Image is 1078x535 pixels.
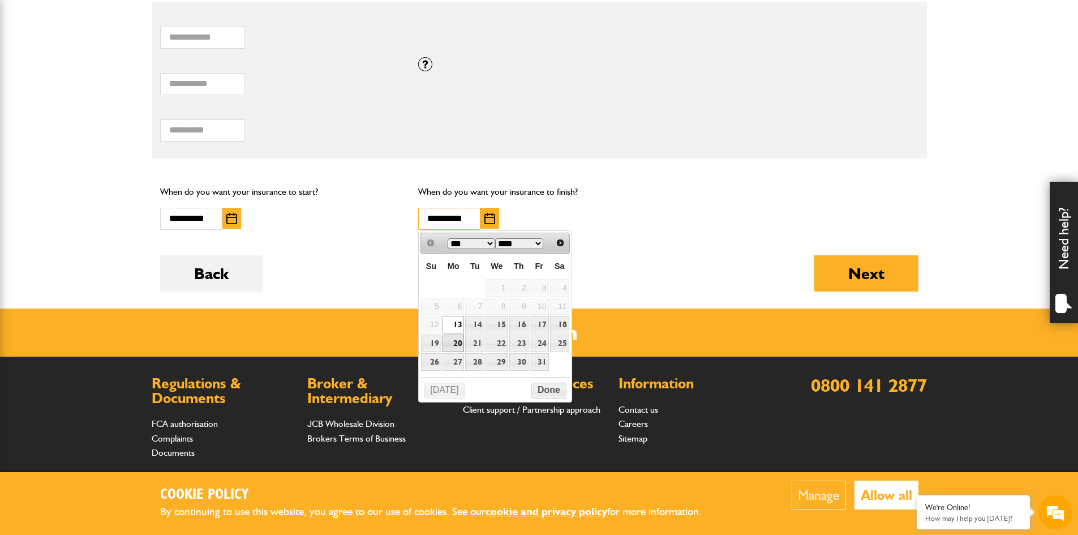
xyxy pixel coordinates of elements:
div: Minimize live chat window [186,6,213,33]
a: Brokers Terms of Business [307,433,406,444]
p: By continuing to use this website, you agree to our use of cookies. See our for more information. [160,503,720,521]
h2: Information [619,376,763,391]
a: 26 [421,353,441,371]
a: 15 [486,316,508,333]
div: Chat with us now [59,63,190,78]
a: 14 [465,316,484,333]
button: Done [531,383,566,399]
input: Enter your email address [15,138,207,163]
a: 27 [443,353,465,371]
a: cookie and privacy policy [486,505,607,518]
button: Allow all [854,481,918,510]
a: Contact us [619,404,658,415]
h2: Broker & Intermediary [307,376,452,405]
a: 31 [530,353,549,371]
a: Careers [619,418,648,429]
a: FCA authorisation [152,418,218,429]
a: Documents [152,447,195,458]
a: 16 [509,316,529,333]
button: Back [160,255,263,292]
input: Enter your phone number [15,172,207,196]
p: When do you want your insurance to finish? [418,185,660,199]
span: Thursday [514,262,524,271]
span: Friday [535,262,543,271]
p: When do you want your insurance to start? [160,185,402,199]
span: Wednesday [491,262,503,271]
span: Sunday [426,262,436,271]
div: Need help? [1050,182,1078,323]
a: 20 [443,335,465,352]
span: Saturday [555,262,565,271]
a: 25 [550,335,569,352]
h2: Cookie Policy [160,486,720,504]
a: 23 [509,335,529,352]
div: We're Online! [925,503,1021,512]
a: 13 [443,316,465,333]
img: Choose date [226,213,237,224]
a: Sitemap [619,433,647,444]
h2: Regulations & Documents [152,376,296,405]
span: Next [556,238,565,247]
a: 21 [465,335,484,352]
a: 30 [509,353,529,371]
a: JCB Wholesale Division [307,418,394,429]
img: d_20077148190_company_1631870298795_20077148190 [19,63,48,79]
img: Choose date [484,213,495,224]
button: Manage [792,481,846,510]
em: Start Chat [154,349,205,364]
a: Next [552,234,568,251]
span: Monday [448,262,459,271]
a: 22 [486,335,508,352]
a: 0800 141 2877 [811,374,927,396]
button: Next [814,255,918,292]
button: [DATE] [424,383,465,399]
a: 28 [465,353,484,371]
span: Tuesday [470,262,480,271]
a: Client support / Partnership approach [463,404,600,415]
a: 24 [530,335,549,352]
a: Complaints [152,433,193,444]
a: 18 [550,316,569,333]
input: Enter your last name [15,105,207,130]
a: 29 [486,353,508,371]
textarea: Type your message and hit 'Enter' [15,205,207,339]
a: 17 [530,316,549,333]
a: 19 [421,335,441,352]
p: How may I help you today? [925,514,1021,523]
